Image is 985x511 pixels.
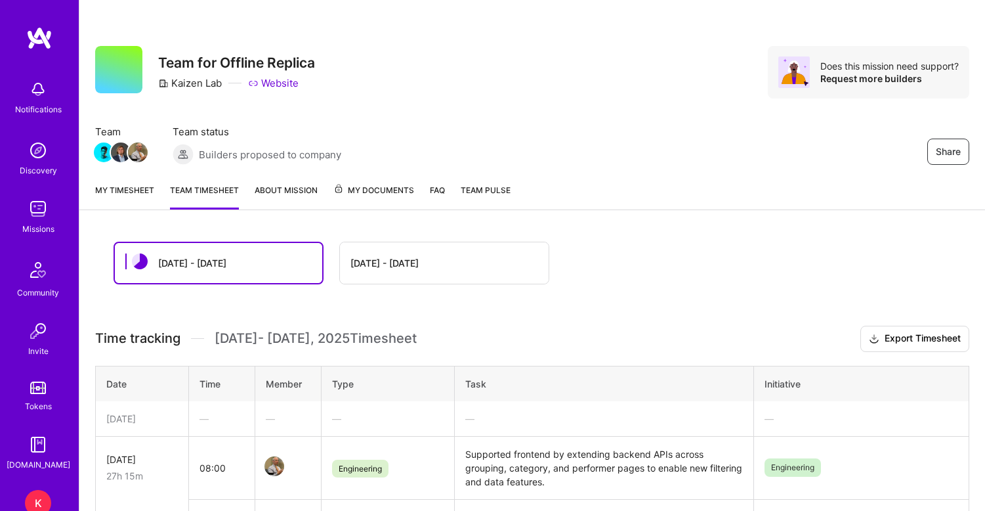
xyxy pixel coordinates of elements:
[7,458,70,472] div: [DOMAIN_NAME]
[927,139,969,165] button: Share
[25,196,51,222] img: teamwork
[158,78,169,89] i: icon CompanyGray
[25,76,51,102] img: bell
[461,185,511,195] span: Team Pulse
[111,143,131,162] img: Team Member Avatar
[25,432,51,458] img: guide book
[765,412,958,426] div: —
[158,76,222,90] div: Kaizen Lab
[430,183,445,210] a: FAQ
[173,144,194,165] img: Builders proposed to company
[266,412,310,426] div: —
[465,412,743,426] div: —
[461,183,511,210] a: Team Pulse
[753,366,969,401] th: Initiative
[95,141,112,164] a: Team Member Avatar
[129,141,146,164] a: Team Member Avatar
[333,183,414,198] span: My Documents
[95,183,154,210] a: My timesheet
[332,412,444,426] div: —
[765,458,821,477] span: Engineering
[22,222,54,236] div: Missions
[199,148,341,162] span: Builders proposed to company
[25,318,51,344] img: Invite
[106,453,178,466] div: [DATE]
[188,436,255,499] td: 08:00
[936,145,961,158] span: Share
[22,254,54,286] img: Community
[26,26,52,50] img: logo
[20,164,57,177] div: Discovery
[778,56,810,88] img: Avatar
[869,332,879,346] i: icon Download
[17,286,59,300] div: Community
[158,256,226,270] div: [DATE] - [DATE]
[454,366,753,401] th: Task
[322,366,455,401] th: Type
[332,460,388,478] span: Engineering
[128,143,148,162] img: Team Member Avatar
[264,456,284,476] img: Team Member Avatar
[25,137,51,164] img: discovery
[820,60,959,72] div: Does this mission need support?
[158,55,315,71] h3: Team for Offline Replica
[199,412,244,426] div: —
[188,366,255,401] th: Time
[95,330,180,347] span: Time tracking
[255,183,318,210] a: About Mission
[266,455,283,478] a: Team Member Avatar
[112,141,129,164] a: Team Member Avatar
[333,183,414,210] a: My Documents
[30,382,46,394] img: tokens
[454,436,753,499] td: Supported frontend by extending backend APIs across grouping, category, and performer pages to en...
[96,366,189,401] th: Date
[255,366,322,401] th: Member
[248,76,299,90] a: Website
[15,102,62,116] div: Notifications
[820,72,959,85] div: Request more builders
[860,326,969,352] button: Export Timesheet
[28,344,49,358] div: Invite
[215,330,417,347] span: [DATE] - [DATE] , 2025 Timesheet
[173,125,341,139] span: Team status
[106,469,178,483] div: 27h 15m
[25,399,52,413] div: Tokens
[95,125,146,139] span: Team
[94,143,114,162] img: Team Member Avatar
[170,183,239,210] a: Team timesheet
[106,412,178,426] div: [DATE]
[132,254,148,269] img: status icon
[350,256,419,270] div: [DATE] - [DATE]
